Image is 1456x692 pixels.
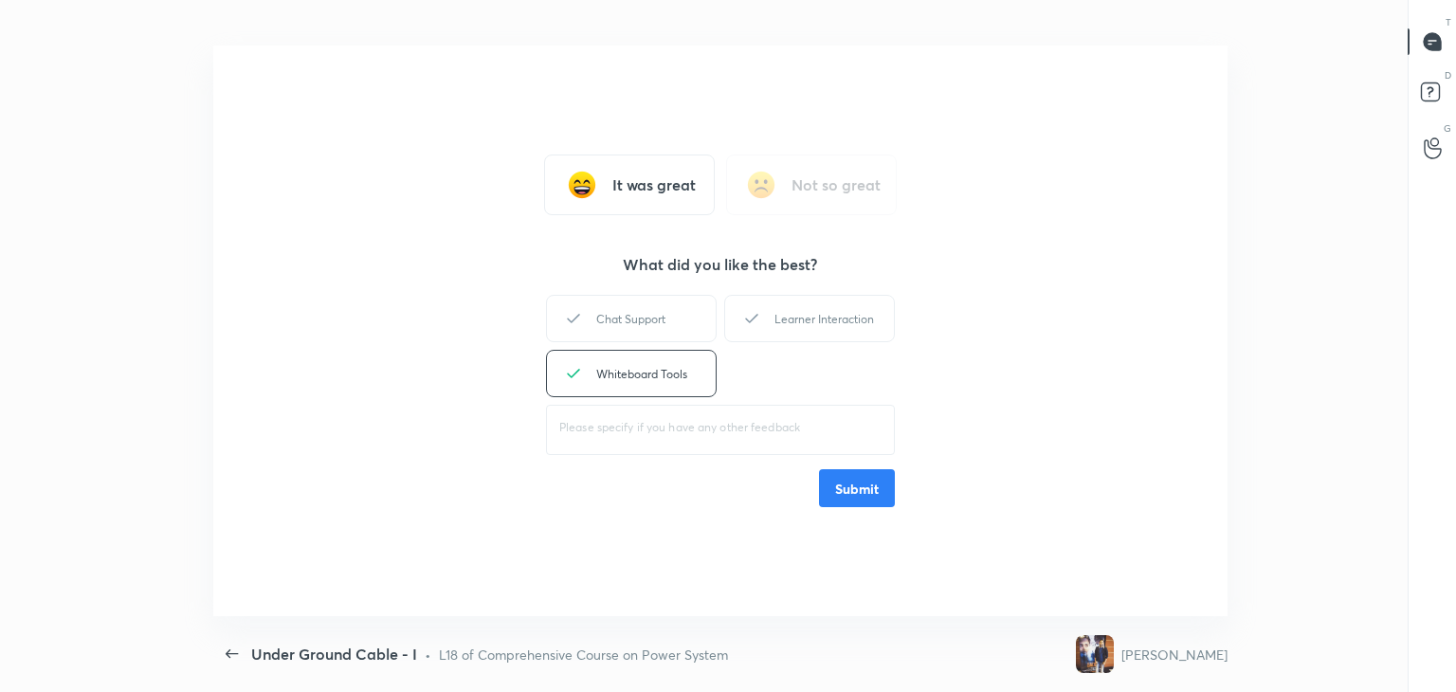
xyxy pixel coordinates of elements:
h3: What did you like the best? [623,253,817,276]
img: grinning_face_with_smiling_eyes_cmp.gif [563,166,601,204]
img: frowning_face_cmp.gif [742,166,780,204]
p: D [1445,68,1451,82]
img: fecdb386181f4cf2bff1f15027e2290c.jpg [1076,635,1114,673]
div: Learner Interaction [724,295,895,342]
button: Submit [819,469,895,507]
div: Chat Support [546,295,717,342]
p: T [1446,15,1451,29]
div: • [425,645,431,665]
div: [PERSON_NAME] [1121,645,1228,665]
div: Under Ground Cable - I [251,643,417,665]
h3: Not so great [792,173,881,196]
div: Whiteboard Tools [546,350,717,397]
h3: It was great [612,173,696,196]
p: G [1444,121,1451,136]
div: L18 of Comprehensive Course on Power System [439,645,728,665]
